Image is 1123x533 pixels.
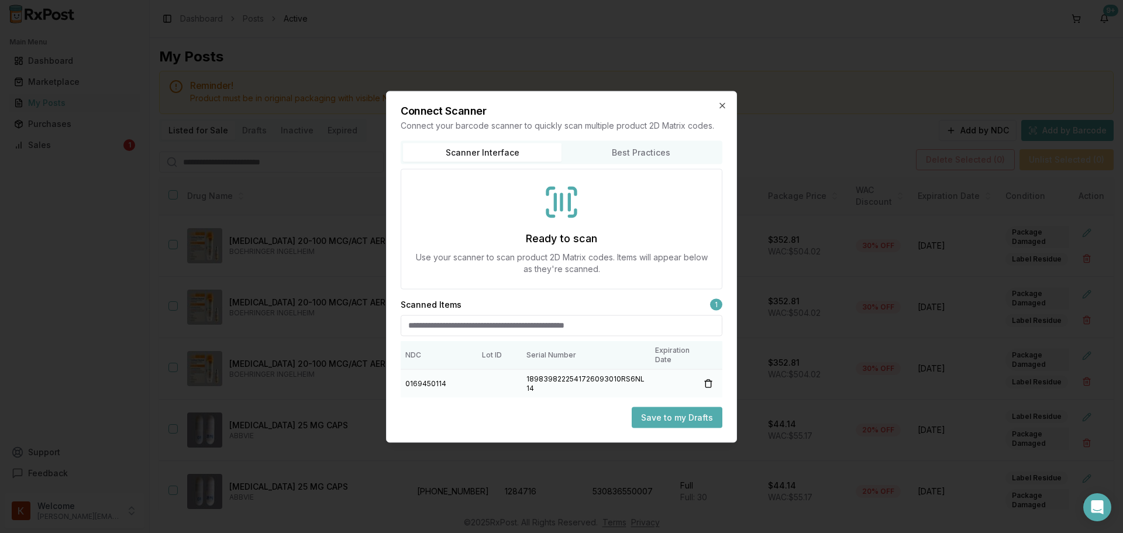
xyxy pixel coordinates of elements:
[403,143,561,161] button: Scanner Interface
[526,230,597,246] h3: Ready to scan
[401,119,722,131] p: Connect your barcode scanner to quickly scan multiple product 2D Matrix codes.
[401,105,722,116] h2: Connect Scanner
[401,341,477,369] th: NDC
[522,341,650,369] th: Serial Number
[632,407,722,428] button: Save to my Drafts
[477,341,522,369] th: Lot ID
[415,251,708,274] p: Use your scanner to scan product 2D Matrix codes. Items will appear below as they're scanned.
[522,369,650,398] td: 1898398222541726093010RS6NL14
[401,298,461,310] h3: Scanned Items
[561,143,720,161] button: Best Practices
[401,369,477,398] td: 0169450114
[710,298,722,310] span: 1
[650,341,694,369] th: Expiration Date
